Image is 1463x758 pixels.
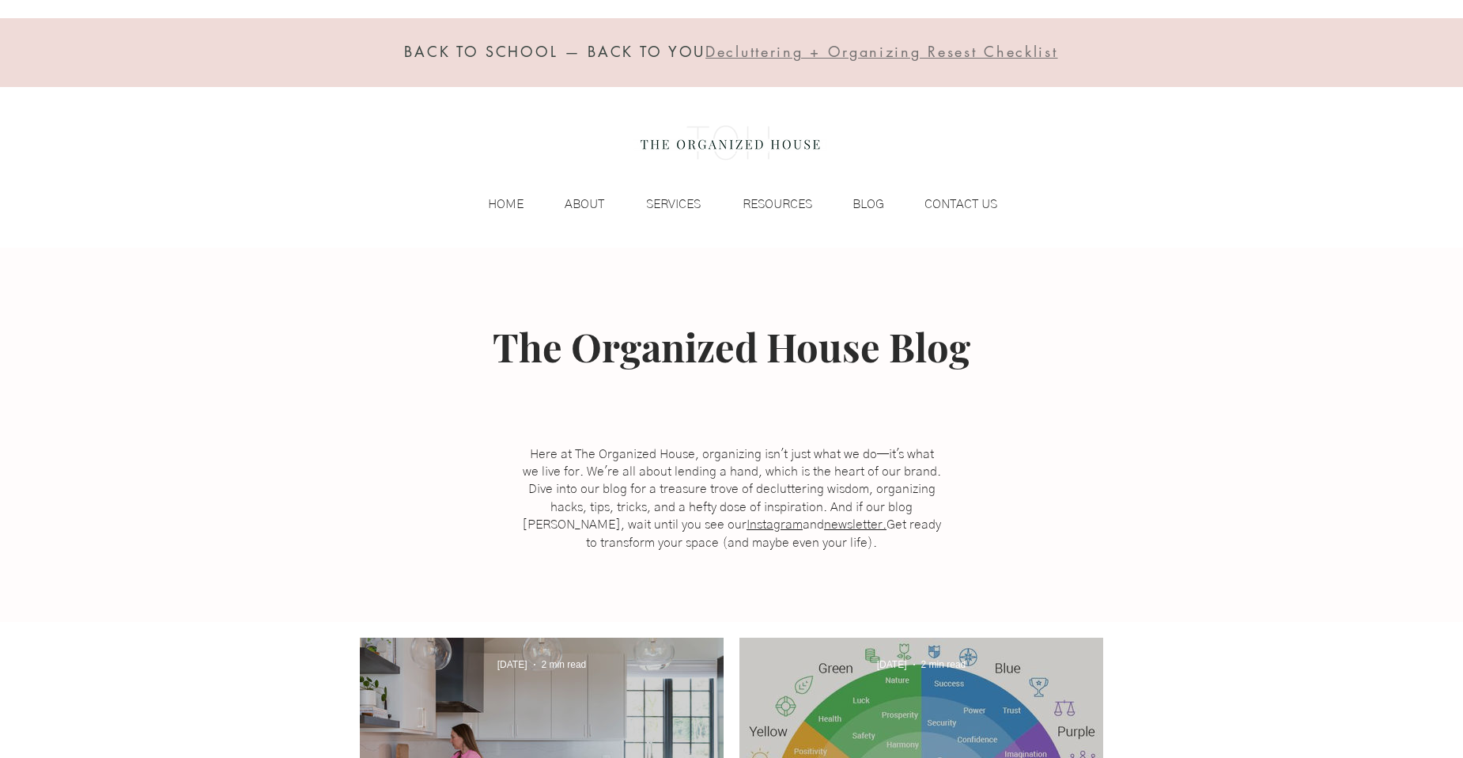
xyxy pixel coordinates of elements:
[845,192,892,216] p: BLOG
[705,42,1057,61] span: Decluttering + Organizing Resest Checklist
[892,192,1005,216] a: CONTACT US
[747,518,803,531] a: Instagram
[824,518,886,531] a: newsletter.
[877,659,907,670] span: Apr 17, 2024
[735,192,820,216] p: RESOURCES
[917,192,1005,216] p: CONTACT US
[404,42,705,61] span: BACK TO SCHOOL — BACK TO YOU
[557,192,612,216] p: ABOUT
[522,448,941,549] span: Here at The Organized House, organizing isn't just what we do—it's what we live for. We're all ab...
[497,659,527,670] span: May 21, 2024
[638,192,709,216] p: SERVICES
[456,192,1005,216] nav: Site
[493,320,970,372] span: The Organized House Blog
[531,192,612,216] a: ABOUT
[921,659,966,670] span: 2 min read
[820,192,892,216] a: BLOG
[705,46,1057,60] a: Decluttering + Organizing Resest Checklist
[456,192,531,216] a: HOME
[542,659,587,670] span: 2 min read
[480,192,531,216] p: HOME
[633,112,827,175] img: the organized house
[612,192,709,216] a: SERVICES
[709,192,820,216] a: RESOURCES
